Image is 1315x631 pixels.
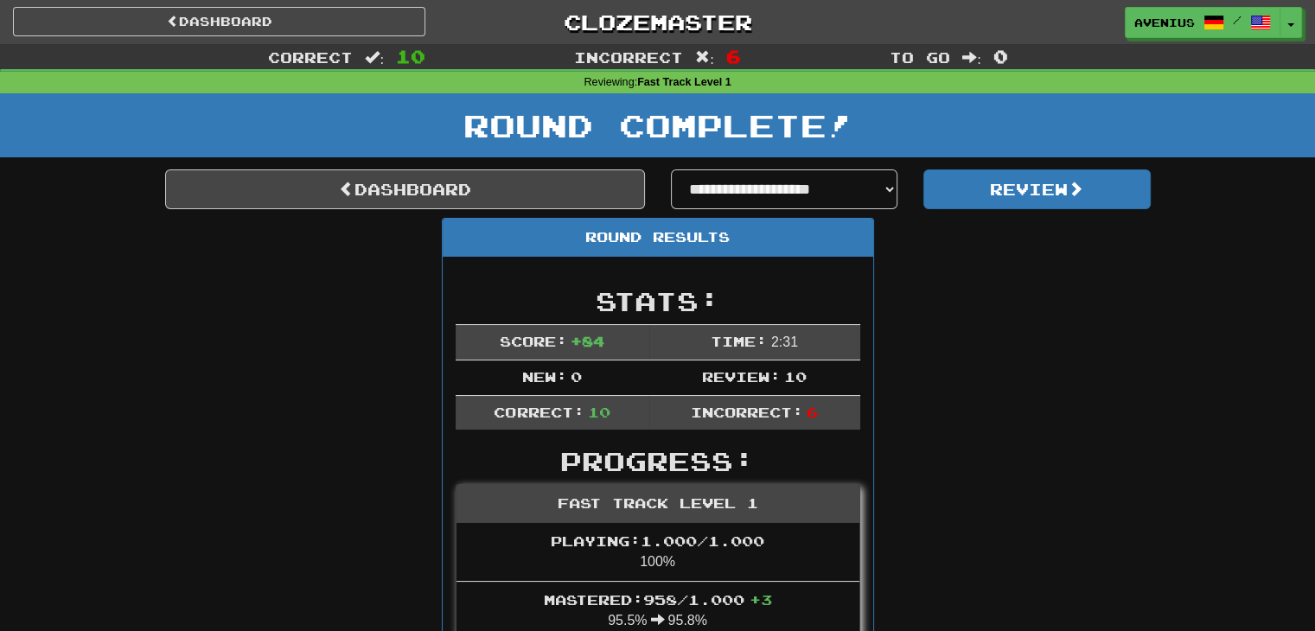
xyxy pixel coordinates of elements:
[890,48,950,66] span: To go
[1233,14,1242,26] span: /
[702,368,781,385] span: Review:
[726,46,741,67] span: 6
[588,404,610,420] span: 10
[695,50,714,65] span: :
[365,50,384,65] span: :
[571,333,604,349] span: + 84
[456,287,860,315] h2: Stats:
[993,46,1008,67] span: 0
[962,50,981,65] span: :
[711,333,767,349] span: Time:
[456,523,859,582] li: 100%
[750,591,772,608] span: + 3
[456,447,860,475] h2: Progress:
[551,532,764,549] span: Playing: 1.000 / 1.000
[807,404,818,420] span: 6
[500,333,567,349] span: Score:
[451,7,864,37] a: Clozemaster
[574,48,683,66] span: Incorrect
[6,108,1309,143] h1: Round Complete!
[571,368,582,385] span: 0
[691,404,803,420] span: Incorrect:
[13,7,425,36] a: Dashboard
[165,169,645,209] a: Dashboard
[522,368,567,385] span: New:
[771,335,798,349] span: 2 : 31
[923,169,1151,209] button: Review
[637,76,731,88] strong: Fast Track Level 1
[443,219,873,257] div: Round Results
[456,485,859,523] div: Fast Track Level 1
[396,46,425,67] span: 10
[268,48,353,66] span: Correct
[1134,15,1195,30] span: Avenius
[494,404,584,420] span: Correct:
[784,368,807,385] span: 10
[544,591,772,608] span: Mastered: 958 / 1.000
[1125,7,1280,38] a: Avenius /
